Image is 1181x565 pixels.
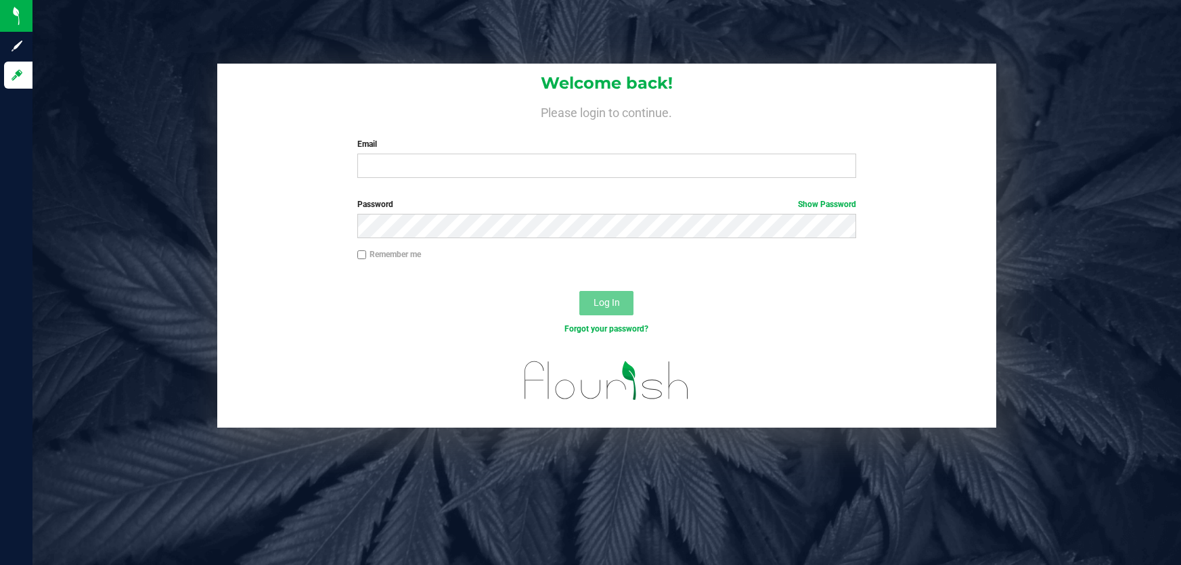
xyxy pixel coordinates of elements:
[10,39,24,53] inline-svg: Sign up
[798,200,856,209] a: Show Password
[10,68,24,82] inline-svg: Log in
[564,324,648,334] a: Forgot your password?
[510,349,705,412] img: flourish_logo.svg
[357,250,367,260] input: Remember me
[357,248,421,261] label: Remember me
[217,74,996,92] h1: Welcome back!
[594,297,620,308] span: Log In
[579,291,633,315] button: Log In
[357,200,393,209] span: Password
[357,138,857,150] label: Email
[217,103,996,119] h4: Please login to continue.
